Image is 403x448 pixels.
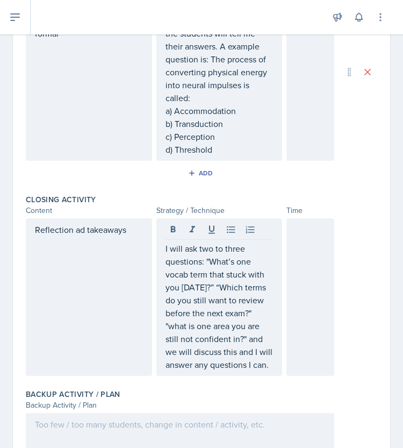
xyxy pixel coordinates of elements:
p: b) Transduction [165,117,274,130]
div: Add [190,169,213,177]
div: Content [26,205,152,216]
p: a) Accommodation [165,104,274,117]
div: Backup Activity / Plan [26,400,334,411]
p: c) Perception [165,130,274,143]
label: Closing Activity [26,194,96,205]
label: Backup Activity / Plan [26,389,120,400]
p: I will ask two to three questions: "What’s one vocab term that stuck with you [DATE]?” “Which ter... [165,242,274,371]
p: Reflection ad takeaways [35,223,143,236]
button: Add [184,165,219,181]
div: Strategy / Technique [156,205,283,216]
div: Time [286,205,334,216]
p: d) Threshold [165,143,274,156]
